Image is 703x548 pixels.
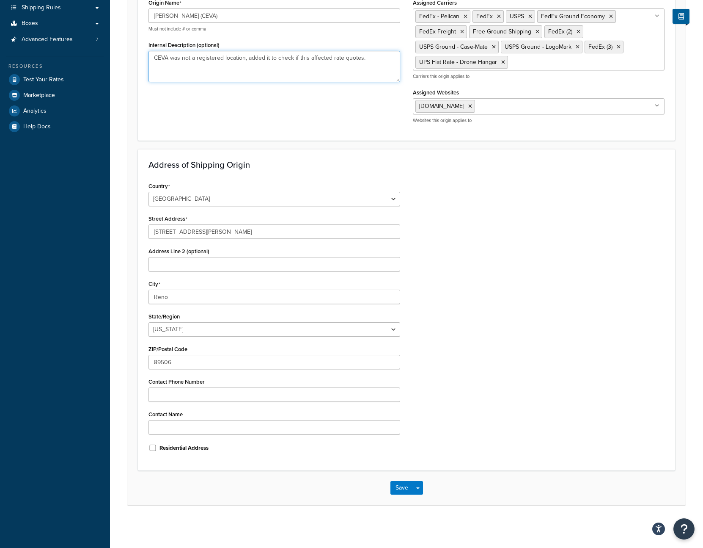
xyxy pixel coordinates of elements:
[96,36,98,43] span: 7
[6,119,104,134] a: Help Docs
[23,76,64,83] span: Test Your Rates
[22,20,38,27] span: Boxes
[6,16,104,31] a: Boxes
[673,9,689,24] button: Show Help Docs
[419,102,464,111] span: [DOMAIN_NAME]
[548,27,572,36] span: FedEx (2)
[159,444,209,452] label: Residential Address
[6,32,104,47] li: Advanced Features
[23,123,51,130] span: Help Docs
[148,248,209,255] label: Address Line 2 (optional)
[6,72,104,87] a: Test Your Rates
[6,63,104,70] div: Resources
[23,108,47,115] span: Analytics
[473,27,531,36] span: Free Ground Shipping
[413,117,665,124] p: Websites this origin applies to
[419,12,459,21] span: FedEx - Pelican
[148,281,160,288] label: City
[541,12,605,21] span: FedEx Ground Economy
[148,183,170,190] label: Country
[6,88,104,103] a: Marketplace
[419,58,497,66] span: UPS Flat Rate - Drone Hangar
[148,42,220,48] label: Internal Description (optional)
[510,12,524,21] span: USPS
[413,89,459,96] label: Assigned Websites
[476,12,493,21] span: FedEx
[22,36,73,43] span: Advanced Features
[148,313,180,320] label: State/Region
[22,4,61,11] span: Shipping Rules
[6,32,104,47] a: Advanced Features7
[505,42,571,51] span: USPS Ground - LogoMark
[148,216,187,222] label: Street Address
[673,518,695,540] button: Open Resource Center
[419,42,488,51] span: USPS Ground - Case-Mate
[6,103,104,119] a: Analytics
[148,160,665,169] h3: Address of Shipping Origin
[419,27,456,36] span: FedEx Freight
[148,411,183,418] label: Contact Name
[23,92,55,99] span: Marketplace
[588,42,612,51] span: FedEx (3)
[148,346,187,352] label: ZIP/Postal Code
[390,481,413,495] button: Save
[148,379,205,385] label: Contact Phone Number
[413,73,665,80] p: Carriers this origin applies to
[148,26,400,32] p: Must not include # or comma
[148,51,400,82] textarea: CEVA was not a registered location, added it to check if this affected rate quotes.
